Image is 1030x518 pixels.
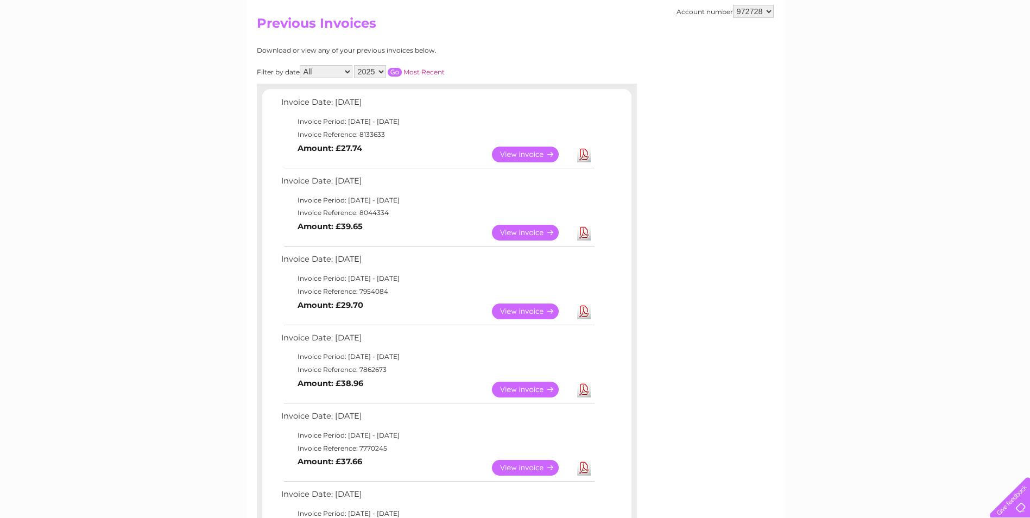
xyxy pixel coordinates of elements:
[257,65,542,78] div: Filter by date
[279,363,596,376] td: Invoice Reference: 7862673
[492,225,572,241] a: View
[279,95,596,115] td: Invoice Date: [DATE]
[298,143,362,153] b: Amount: £27.74
[279,272,596,285] td: Invoice Period: [DATE] - [DATE]
[257,16,774,36] h2: Previous Invoices
[279,128,596,141] td: Invoice Reference: 8133633
[279,285,596,298] td: Invoice Reference: 7954084
[492,147,572,162] a: View
[577,382,591,397] a: Download
[825,5,900,19] a: 0333 014 3131
[492,304,572,319] a: View
[279,206,596,219] td: Invoice Reference: 8044334
[492,460,572,476] a: View
[279,409,596,429] td: Invoice Date: [DATE]
[677,5,774,18] div: Account number
[279,487,596,507] td: Invoice Date: [DATE]
[577,147,591,162] a: Download
[866,46,890,54] a: Energy
[896,46,929,54] a: Telecoms
[577,225,591,241] a: Download
[259,6,772,53] div: Clear Business is a trading name of Verastar Limited (registered in [GEOGRAPHIC_DATA] No. 3667643...
[298,222,363,231] b: Amount: £39.65
[298,457,362,466] b: Amount: £37.66
[936,46,951,54] a: Blog
[492,382,572,397] a: View
[994,46,1020,54] a: Log out
[279,115,596,128] td: Invoice Period: [DATE] - [DATE]
[279,331,596,351] td: Invoice Date: [DATE]
[577,304,591,319] a: Download
[36,28,91,61] img: logo.png
[298,378,363,388] b: Amount: £38.96
[577,460,591,476] a: Download
[839,46,860,54] a: Water
[279,442,596,455] td: Invoice Reference: 7770245
[298,300,363,310] b: Amount: £29.70
[279,174,596,194] td: Invoice Date: [DATE]
[279,350,596,363] td: Invoice Period: [DATE] - [DATE]
[958,46,984,54] a: Contact
[257,47,542,54] div: Download or view any of your previous invoices below.
[279,429,596,442] td: Invoice Period: [DATE] - [DATE]
[403,68,445,76] a: Most Recent
[279,252,596,272] td: Invoice Date: [DATE]
[279,194,596,207] td: Invoice Period: [DATE] - [DATE]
